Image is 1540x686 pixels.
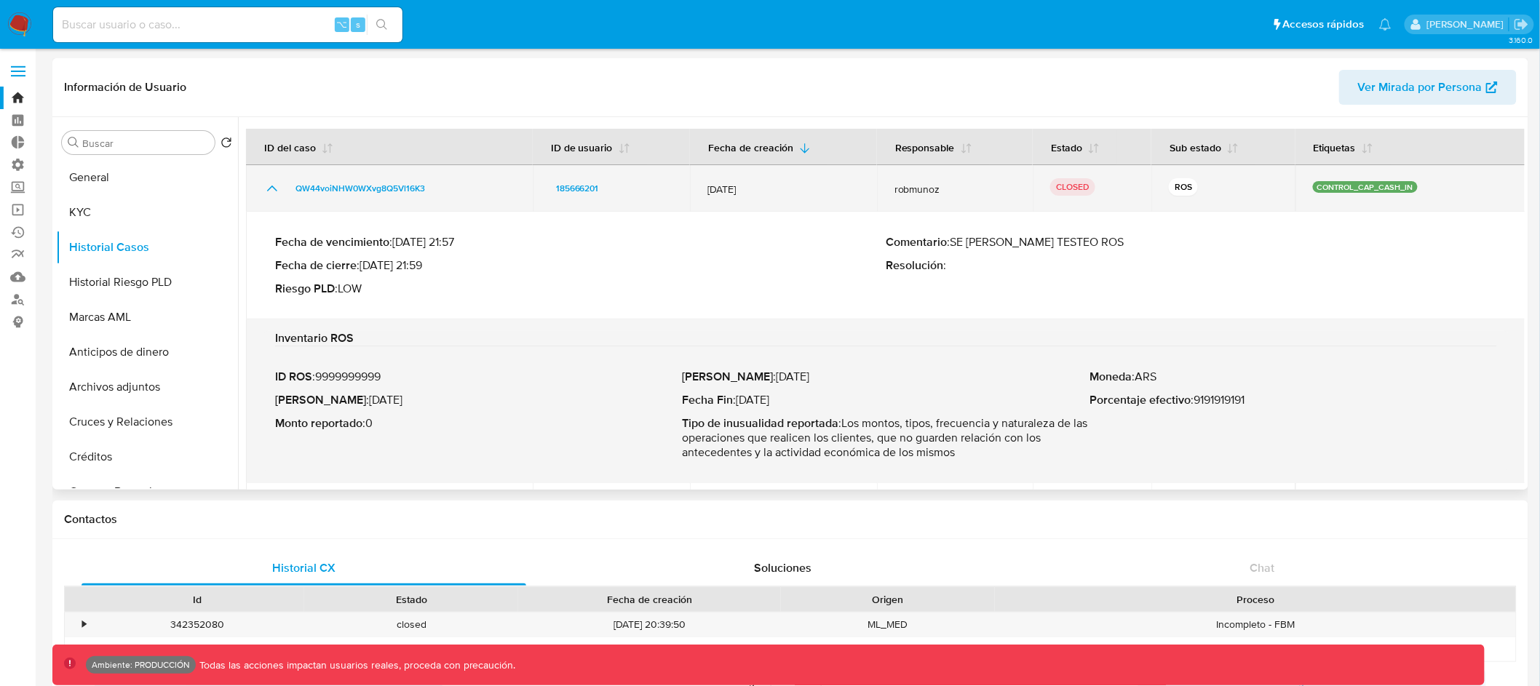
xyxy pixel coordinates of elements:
button: Marcas AML [56,300,238,335]
div: CX_ONE_MANUAL [781,637,995,661]
div: Origen [791,592,985,607]
button: General [56,160,238,195]
div: ML_MED [781,613,995,637]
button: Historial Casos [56,230,238,265]
a: Notificaciones [1379,18,1392,31]
div: Proceso [1005,592,1506,607]
span: Historial CX [272,559,336,576]
button: Cruces y Relaciones [56,404,238,439]
button: Créditos [56,439,238,474]
button: Volver al orden por defecto [221,137,232,153]
div: Entregas Parciales [995,637,1516,661]
span: Chat [1250,559,1275,576]
span: Soluciones [755,559,812,576]
a: Salir [1514,17,1529,32]
div: Estado [314,592,508,607]
button: KYC [56,195,238,230]
div: 342333958 [90,637,304,661]
p: diego.assum@mercadolibre.com [1426,17,1509,31]
button: Cuentas Bancarias [56,474,238,509]
div: [DATE] 20:39:50 [518,613,781,637]
div: finished [304,637,518,661]
div: • [82,642,86,656]
span: ⌥ [336,17,347,31]
span: Accesos rápidos [1283,17,1365,32]
button: search-icon [367,15,397,35]
input: Buscar usuario o caso... [53,15,402,34]
button: Historial Riesgo PLD [56,265,238,300]
div: closed [304,613,518,637]
div: 342352080 [90,613,304,637]
button: Archivos adjuntos [56,370,238,404]
p: Ambiente: PRODUCCIÓN [92,662,190,668]
h1: Información de Usuario [64,80,186,95]
button: Anticipos de dinero [56,335,238,370]
div: • [82,618,86,631]
p: Todas las acciones impactan usuarios reales, proceda con precaución. [196,658,516,672]
div: Id [100,592,294,607]
input: Buscar [82,137,209,150]
div: Incompleto - FBM [995,613,1516,637]
div: Fecha de creación [528,592,771,607]
button: Ver Mirada por Persona [1339,70,1517,105]
button: Buscar [68,137,79,148]
span: s [356,17,360,31]
div: [DATE] 18:36:13 [518,637,781,661]
span: Ver Mirada por Persona [1358,70,1483,105]
h1: Contactos [64,512,1517,527]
